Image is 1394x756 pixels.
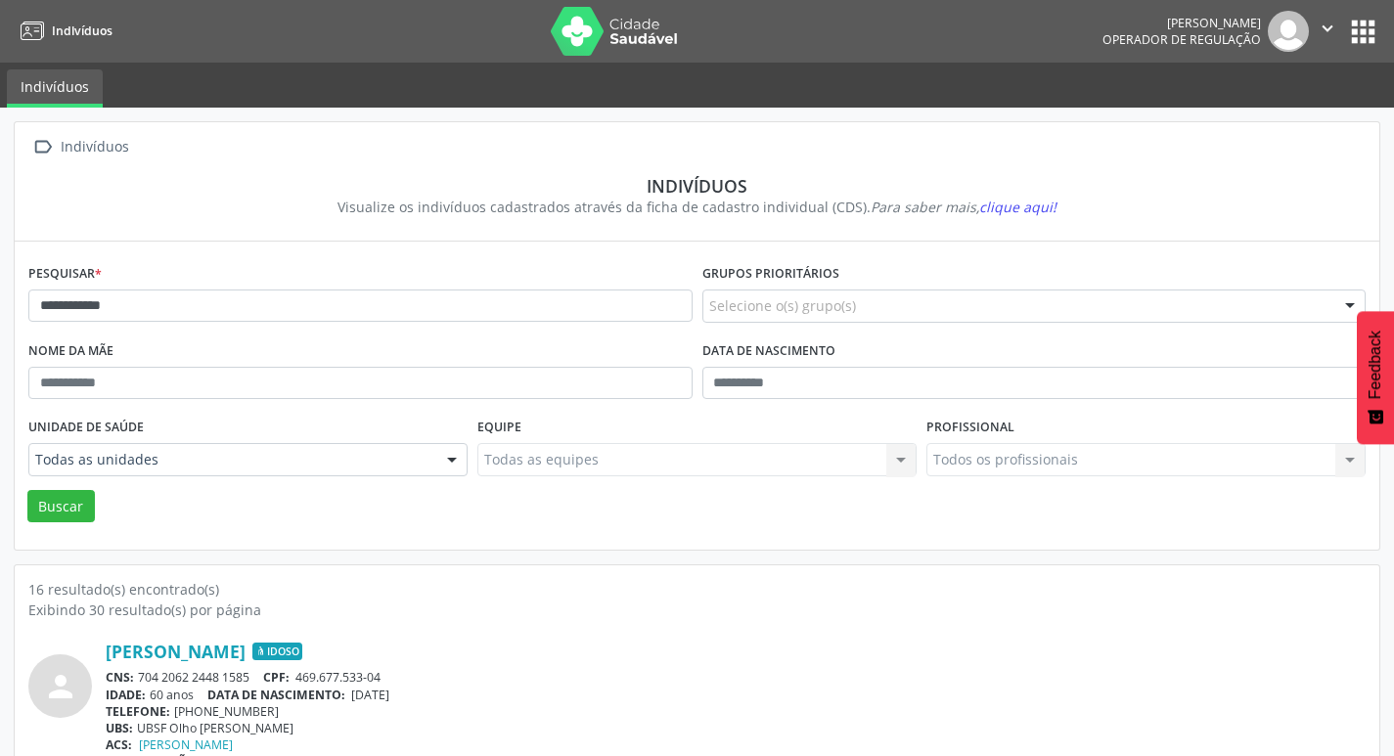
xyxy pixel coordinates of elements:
div: UBSF Olho [PERSON_NAME] [106,720,1366,736]
a: Indivíduos [14,15,112,47]
span: TELEFONE: [106,703,170,720]
span: clique aqui! [979,198,1057,216]
div: 704 2062 2448 1585 [106,669,1366,686]
div: [PERSON_NAME] [1102,15,1261,31]
a: Indivíduos [7,69,103,108]
label: Unidade de saúde [28,413,144,443]
a: [PERSON_NAME] [139,736,233,753]
img: img [1268,11,1309,52]
span: UBS: [106,720,133,736]
label: Grupos prioritários [702,259,839,289]
label: Data de nascimento [702,336,835,367]
span: Operador de regulação [1102,31,1261,48]
label: Profissional [926,413,1014,443]
label: Pesquisar [28,259,102,289]
span: DATA DE NASCIMENTO: [207,687,345,703]
div: [PHONE_NUMBER] [106,703,1366,720]
span: ACS: [106,736,132,753]
div: Visualize os indivíduos cadastrados através da ficha de cadastro individual (CDS). [42,197,1352,217]
button: Feedback - Mostrar pesquisa [1357,311,1394,444]
button:  [1309,11,1346,52]
i: Para saber mais, [871,198,1057,216]
a: [PERSON_NAME] [106,641,246,662]
span: Selecione o(s) grupo(s) [709,295,856,316]
button: apps [1346,15,1380,49]
span: [DATE] [351,687,389,703]
div: 16 resultado(s) encontrado(s) [28,579,1366,600]
span: IDADE: [106,687,146,703]
i:  [1317,18,1338,39]
button: Buscar [27,490,95,523]
label: Nome da mãe [28,336,113,367]
span: Idoso [252,643,302,660]
div: 60 anos [106,687,1366,703]
i:  [28,133,57,161]
span: Todas as unidades [35,450,427,469]
div: Indivíduos [57,133,132,161]
div: Indivíduos [42,175,1352,197]
i: person [43,669,78,704]
span: Indivíduos [52,22,112,39]
span: CPF: [263,669,290,686]
span: CNS: [106,669,134,686]
a:  Indivíduos [28,133,132,161]
span: 469.677.533-04 [295,669,381,686]
span: Feedback [1367,331,1384,399]
div: Exibindo 30 resultado(s) por página [28,600,1366,620]
label: Equipe [477,413,521,443]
